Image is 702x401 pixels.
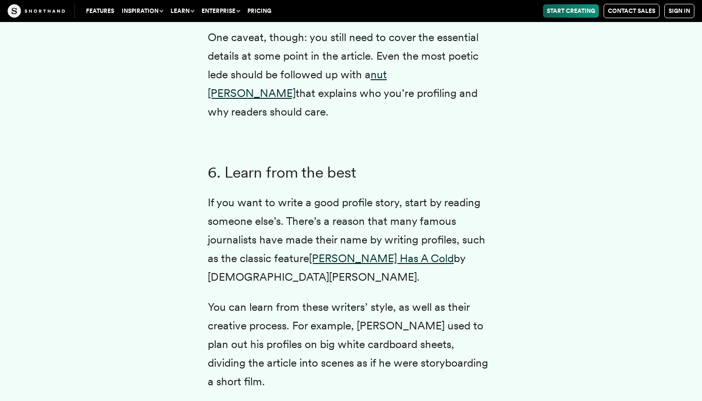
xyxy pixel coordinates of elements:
a: Features [82,4,118,18]
a: Start Creating [543,4,599,18]
button: Inspiration [118,4,167,18]
button: Enterprise [198,4,244,18]
a: Sign in [664,4,694,18]
button: Learn [167,4,198,18]
a: [PERSON_NAME] Has A Cold [309,252,454,265]
p: If you want to write a good profile story, start by reading someone else’s. There’s a reason that... [208,193,494,286]
a: Contact Sales [604,4,659,18]
a: Pricing [244,4,275,18]
h3: 6. Learn from the best [208,163,494,182]
p: One caveat, though: you still need to cover the essential details at some point in the article. E... [208,28,494,121]
a: nut [PERSON_NAME] [208,68,387,100]
img: The Craft [8,4,65,18]
p: You can learn from these writers’ style, as well as their creative process. For example, [PERSON_... [208,298,494,391]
